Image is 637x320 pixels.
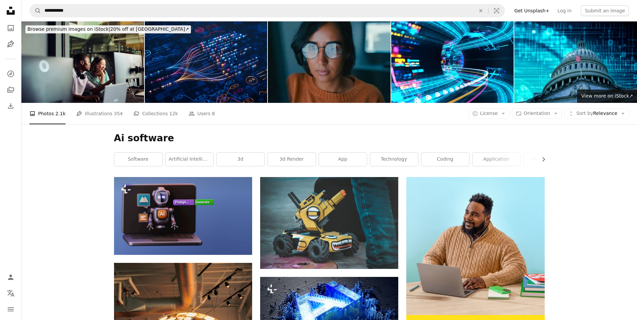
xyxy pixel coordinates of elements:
span: Orientation [524,111,550,116]
button: Visual search [489,4,505,17]
a: 3d render [268,153,316,166]
a: Users 8 [189,103,215,124]
img: Digital Age- Ai Regulation- Technology United States Government [514,21,637,103]
a: Photos [4,21,17,35]
a: Log in [553,5,575,16]
img: Female computer programmer works on complex software development tasks at her home office late in... [268,21,391,103]
a: Log in / Sign up [4,271,17,284]
a: software [114,153,162,166]
a: Explore [4,67,17,81]
a: yellow and black 4-wheeled robot vehicle toy [260,220,398,226]
a: app [319,153,367,166]
a: Collections [4,83,17,97]
a: Illustrations 354 [76,103,123,124]
span: View more on iStock ↗ [581,93,633,99]
span: 354 [114,110,123,117]
form: Find visuals sitewide [29,4,505,17]
span: 12k [169,110,178,117]
a: Download History [4,99,17,113]
button: Menu [4,303,17,316]
button: scroll list to the right [537,153,545,166]
a: View more on iStock↗ [577,90,637,103]
img: A laptop computer with a robot on the screen [114,177,252,255]
img: Programmers working together on a computer in office discussing a project [21,21,144,103]
img: Digital data tunnel. Information flow [391,21,514,103]
span: Relevance [576,110,617,117]
button: Submit an image [581,5,629,16]
a: Illustrations [4,37,17,51]
button: Orientation [512,108,562,119]
a: coding [421,153,469,166]
img: AI powers big data analysis and automation workflows, showcasing neural networks and data streams... [145,21,268,103]
a: application [472,153,520,166]
span: Browse premium images on iStock | [27,26,110,32]
button: Language [4,287,17,300]
a: digital image [524,153,571,166]
button: Sort byRelevance [564,108,629,119]
a: Browse premium images on iStock|20% off at [GEOGRAPHIC_DATA]↗ [21,21,195,37]
a: technology [370,153,418,166]
span: 20% off at [GEOGRAPHIC_DATA] ↗ [27,26,189,32]
a: Get Unsplash+ [510,5,553,16]
button: License [468,108,510,119]
img: yellow and black 4-wheeled robot vehicle toy [260,177,398,269]
button: Search Unsplash [30,4,41,17]
a: artificial intelligence [166,153,213,166]
img: file-1722962830841-dea897b5811bimage [406,177,544,315]
a: A laptop computer with a robot on the screen [114,213,252,219]
a: 3d [217,153,264,166]
button: Clear [473,4,488,17]
a: Collections 12k [133,103,178,124]
h1: Ai software [114,132,545,144]
span: 8 [212,110,215,117]
span: License [480,111,498,116]
span: Sort by [576,111,593,116]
